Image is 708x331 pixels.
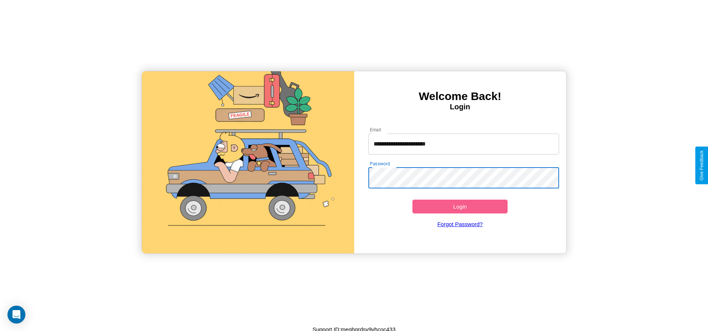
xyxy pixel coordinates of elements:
label: Password [370,160,390,167]
img: gif [142,71,354,253]
a: Forgot Password? [365,213,555,235]
label: Email [370,127,381,133]
h4: Login [354,103,566,111]
button: Login [412,200,508,213]
h3: Welcome Back! [354,90,566,103]
div: Open Intercom Messenger [7,306,25,324]
div: Give Feedback [699,150,704,181]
